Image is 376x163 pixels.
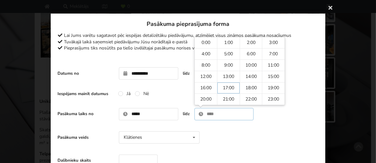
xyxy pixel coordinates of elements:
label: Nē [135,91,149,96]
td: 10:00 [240,60,262,71]
label: Datums no [57,71,114,76]
td: 21:00 [217,93,240,105]
td: 14:00 [240,71,262,82]
td: 2:00 [240,37,262,48]
div: Lai Jums varētu sagatavot pēc iespējas detalizētāku piedāvājumu, atzīmējiet visus zināmos pasākum... [57,32,319,39]
div: Pieprasījums tiks nosūtīts pa tiešo izvēlētajai pasākumu norises vietai [57,45,319,51]
label: Iespējams mainīt datumus [57,91,114,97]
td: 18:00 [240,82,262,93]
div: Klātienes [124,135,142,140]
td: 15:00 [262,71,285,82]
td: 1:00 [217,37,240,48]
td: 13:00 [217,71,240,82]
td: 0:00 [195,37,217,48]
label: Pasākuma laiks no [57,111,114,117]
td: 16:00 [195,82,217,93]
td: 12:00 [195,71,217,82]
td: 3:00 [262,37,285,48]
label: līdz [183,71,190,76]
td: 11:00 [262,60,285,71]
td: 19:00 [262,82,285,93]
h3: Pasākuma pieprasījuma forma [57,20,319,28]
label: līdz [183,111,190,117]
div: Tuvākajā laikā saņemsiet piedāvājumu Jūsu norādītajā e-pastā [57,39,319,45]
td: 8:00 [195,60,217,71]
td: 4:00 [195,48,217,60]
td: 22:00 [240,93,262,105]
td: 7:00 [262,48,285,60]
td: 9:00 [217,60,240,71]
td: 17:00 [217,82,240,93]
td: 23:00 [262,93,285,105]
td: 20:00 [195,93,217,105]
td: 6:00 [240,48,262,60]
label: Pasākuma veids [57,135,114,140]
td: 5:00 [217,48,240,60]
label: Jā [118,91,131,96]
